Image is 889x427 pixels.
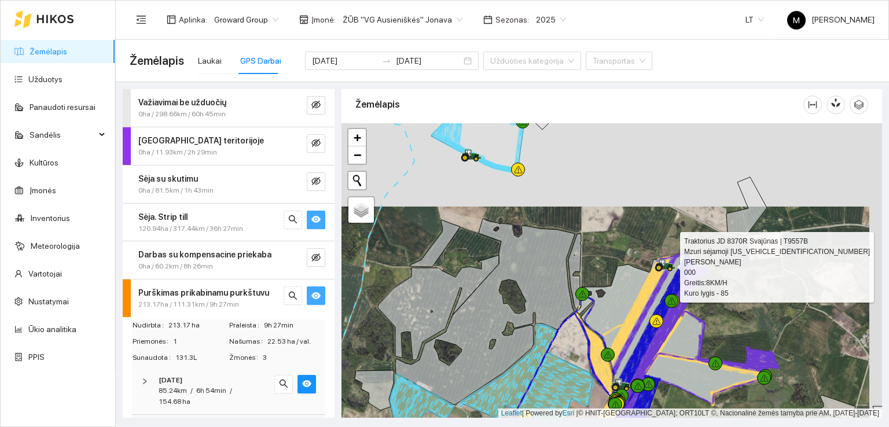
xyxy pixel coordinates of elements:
[190,386,193,395] span: /
[214,11,278,28] span: Groward Group
[348,129,366,146] a: Zoom in
[123,89,335,127] div: Važiavimai be užduočių0ha / 298.66km / 60h 45mineye-invisible
[311,176,321,187] span: eye-invisible
[130,8,153,31] button: menu-fold
[123,165,335,203] div: Sėja su skutimu0ha / 81.5km / 1h 43mineye-invisible
[31,241,80,251] a: Meteorologija
[30,102,95,112] a: Panaudoti resursai
[311,100,321,111] span: eye-invisible
[198,54,222,67] div: Laukai
[196,386,226,395] span: 6h 54min
[28,75,63,84] a: Užduotys
[159,376,182,384] strong: [DATE]
[288,215,297,226] span: search
[348,197,374,223] a: Layers
[348,172,366,189] button: Initiate a new search
[30,186,56,195] a: Įmonės
[311,138,321,149] span: eye-invisible
[382,56,391,65] span: swap-right
[311,215,321,226] span: eye
[307,248,325,267] button: eye-invisible
[240,54,281,67] div: GPS Darbai
[30,123,95,146] span: Sandėlis
[230,386,232,395] span: /
[793,11,800,30] span: M
[263,352,325,363] span: 3
[302,379,311,390] span: eye
[138,299,239,310] span: 213.17ha / 111.31km / 9h 27min
[138,288,269,297] strong: Purškimas prikabinamu purkštuvu
[307,96,325,115] button: eye-invisible
[483,15,493,24] span: calendar
[167,15,176,24] span: layout
[229,320,264,331] span: Praleista
[123,204,335,241] div: Sėja. Strip till120.94ha / 317.44km / 36h 27minsearcheye
[536,11,566,28] span: 2025
[229,336,267,347] span: Našumas
[312,54,377,67] input: Pradžios data
[576,409,578,417] span: |
[354,130,361,145] span: +
[138,174,198,183] strong: Sėja su skutimu
[299,15,308,24] span: shop
[138,136,264,145] strong: [GEOGRAPHIC_DATA] teritorijoje
[279,379,288,390] span: search
[138,250,271,259] strong: Darbas su kompensacine priekaba
[355,88,803,121] div: Žemėlapis
[30,47,67,56] a: Žemėlapis
[229,352,263,363] span: Žmonės
[31,213,70,223] a: Inventorius
[123,279,335,317] div: Purškimas prikabinamu purkštuvu213.17ha / 111.31km / 9h 27minsearcheye
[804,100,821,109] span: column-width
[159,397,190,406] span: 154.68 ha
[495,13,529,26] span: Sezonas :
[396,54,461,67] input: Pabaigos data
[307,286,325,305] button: eye
[138,147,217,158] span: 0ha / 11.93km / 2h 29min
[264,320,325,331] span: 9h 27min
[123,127,335,165] div: [GEOGRAPHIC_DATA] teritorijoje0ha / 11.93km / 2h 29mineye-invisible
[138,185,214,196] span: 0ha / 81.5km / 1h 43min
[297,375,316,393] button: eye
[348,146,366,164] a: Zoom out
[284,286,302,305] button: search
[138,98,226,107] strong: Važiavimai be užduočių
[382,56,391,65] span: to
[284,211,302,229] button: search
[787,15,875,24] span: [PERSON_NAME]
[123,241,335,279] div: Darbas su kompensacine priekaba0ha / 60.2km / 8h 26mineye-invisible
[173,336,228,347] span: 1
[159,386,187,395] span: 85.24km
[343,11,462,28] span: ŽŪB "VG Ausieniškės" Jonava
[175,352,228,363] span: 131.3L
[28,297,69,306] a: Nustatymai
[133,352,175,363] span: Sunaudota
[136,14,146,25] span: menu-fold
[138,261,213,272] span: 0ha / 60.2km / 8h 26min
[133,336,173,347] span: Priemonės
[288,291,297,302] span: search
[563,409,575,417] a: Esri
[133,320,168,331] span: Nudirbta
[138,109,226,120] span: 0ha / 298.66km / 60h 45min
[28,325,76,334] a: Ūkio analitika
[179,13,207,26] span: Aplinka :
[311,13,336,26] span: Įmonė :
[307,134,325,153] button: eye-invisible
[803,95,822,114] button: column-width
[138,223,243,234] span: 120.94ha / 317.44km / 36h 27min
[311,291,321,302] span: eye
[274,375,293,393] button: search
[130,51,184,70] span: Žemėlapis
[307,172,325,191] button: eye-invisible
[141,378,148,385] span: right
[267,336,325,347] span: 22.53 ha / val.
[745,11,764,28] span: LT
[30,158,58,167] a: Kultūros
[168,320,228,331] span: 213.17 ha
[501,409,522,417] a: Leaflet
[307,211,325,229] button: eye
[498,408,882,418] div: | Powered by © HNIT-[GEOGRAPHIC_DATA]; ORT10LT ©, Nacionalinė žemės tarnyba prie AM, [DATE]-[DATE]
[28,352,45,362] a: PPIS
[138,212,188,222] strong: Sėja. Strip till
